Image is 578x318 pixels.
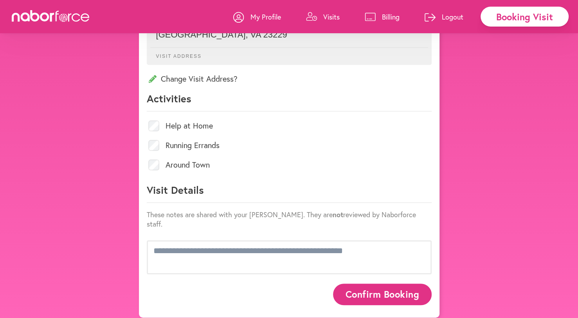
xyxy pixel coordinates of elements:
[323,12,340,21] p: Visits
[250,12,281,21] p: My Profile
[166,122,213,130] label: Help at Home
[156,30,422,40] p: [GEOGRAPHIC_DATA] , VA 23229
[365,5,400,29] a: Billing
[425,5,463,29] a: Logout
[147,73,432,84] p: Change Visit Address?
[147,210,432,229] p: These notes are shared with your [PERSON_NAME]. They are reviewed by Naborforce staff.
[147,183,432,203] p: Visit Details
[333,284,432,305] button: Confirm Booking
[382,12,400,21] p: Billing
[442,12,463,21] p: Logout
[147,92,432,111] p: Activities
[166,141,220,149] label: Running Errands
[333,210,343,219] strong: not
[166,161,210,169] label: Around Town
[150,47,428,59] p: Visit Address
[306,5,340,29] a: Visits
[481,7,569,27] div: Booking Visit
[233,5,281,29] a: My Profile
